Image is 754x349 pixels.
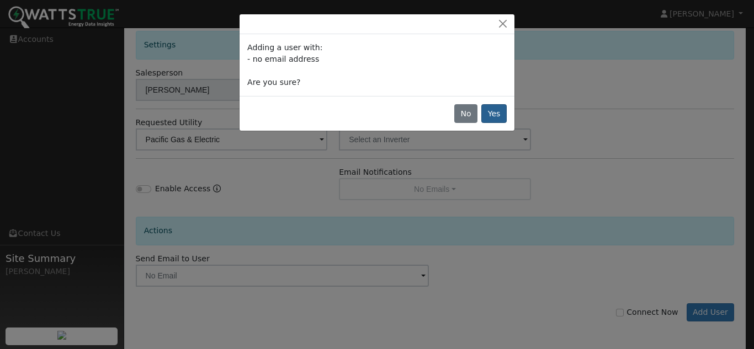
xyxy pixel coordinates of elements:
[481,104,507,123] button: Yes
[247,43,322,52] span: Adding a user with:
[247,78,300,87] span: Are you sure?
[495,18,511,30] button: Close
[247,55,319,63] span: - no email address
[454,104,477,123] button: No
